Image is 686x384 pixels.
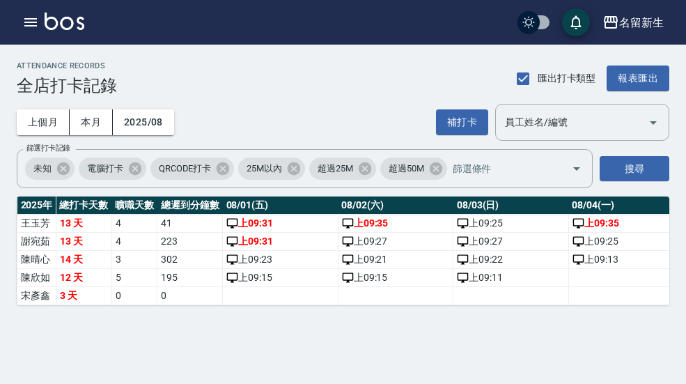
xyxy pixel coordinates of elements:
span: 超過50M [380,162,432,176]
img: Logo [45,13,84,30]
div: 上 09:23 [226,252,334,267]
div: 上 09:31 [226,234,334,249]
button: Open [642,112,664,134]
div: 上 09:25 [457,216,565,231]
th: 08/02(六) [338,197,453,215]
button: Open [566,158,588,180]
h2: ATTENDANCE RECORDS [17,61,117,70]
span: 超過25M [309,162,361,176]
div: 上 09:13 [572,252,680,267]
div: 25M以內 [238,158,305,180]
input: 篩選條件 [449,157,547,181]
td: 陳晴心 [17,251,56,269]
span: QRCODE打卡 [150,162,220,176]
button: save [562,8,590,36]
td: 14 天 [56,251,111,269]
div: 上 09:15 [342,270,450,285]
button: 2025/08 [113,109,174,135]
th: 總遲到分鐘數 [157,197,223,215]
td: 13 天 [56,215,111,233]
td: 王玉芳 [17,215,56,233]
div: 超過25M [309,158,376,180]
div: 上 09:35 [572,216,680,231]
div: 名留新生 [619,14,664,31]
td: 4 [111,233,157,251]
span: 電腦打卡 [79,162,132,176]
td: 12 天 [56,269,111,287]
th: 08/01(五) [223,197,338,215]
td: 3 天 [56,287,111,305]
button: 名留新生 [597,8,669,37]
div: 上 09:21 [342,252,450,267]
th: 曠職天數 [111,197,157,215]
th: 08/03(日) [453,197,569,215]
td: 223 [157,233,223,251]
div: 上 09:25 [572,234,680,249]
div: QRCODE打卡 [150,158,235,180]
span: 未知 [25,162,60,176]
h3: 全店打卡記錄 [17,76,117,95]
th: 2025 年 [17,197,56,215]
td: 302 [157,251,223,269]
td: 5 [111,269,157,287]
td: 13 天 [56,233,111,251]
button: 報表匯出 [607,66,669,91]
div: 上 09:31 [226,216,334,231]
td: 陳欣如 [17,269,56,287]
div: 上 09:27 [342,234,450,249]
div: 上 09:15 [226,270,334,285]
div: 未知 [25,158,75,180]
td: 3 [111,251,157,269]
td: 0 [111,287,157,305]
th: 08/04(一) [568,197,684,215]
td: 41 [157,215,223,233]
button: 上個月 [17,109,70,135]
button: 搜尋 [600,156,669,182]
span: 匯出打卡類型 [538,71,596,86]
div: 上 09:35 [342,216,450,231]
label: 篩選打卡記錄 [26,143,70,153]
td: 宋彥鑫 [17,287,56,305]
th: 總打卡天數 [56,197,111,215]
td: 4 [111,215,157,233]
td: 195 [157,269,223,287]
button: 補打卡 [436,109,488,135]
div: 上 09:27 [457,234,565,249]
div: 上 09:11 [457,270,565,285]
span: 25M以內 [238,162,290,176]
div: 上 09:22 [457,252,565,267]
div: 超過50M [380,158,447,180]
td: 謝宛茹 [17,233,56,251]
div: 電腦打卡 [79,158,146,180]
button: 本月 [70,109,113,135]
td: 0 [157,287,223,305]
